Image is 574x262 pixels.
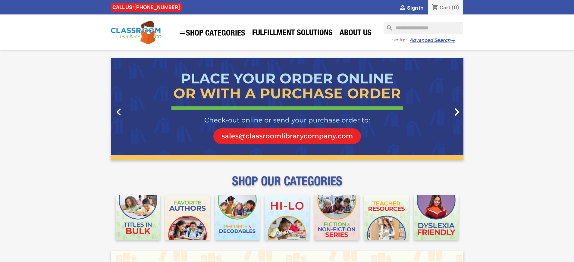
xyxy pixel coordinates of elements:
img: CLC_Phonics_And_Decodables_Mobile.jpg [215,195,260,240]
span: - or try - [392,37,409,43]
img: CLC_HiLo_Mobile.jpg [265,195,309,240]
i: shopping_cart [431,4,439,11]
i: search [384,22,391,29]
i:  [399,5,406,12]
p: SHOP OUR CATEGORIES [111,179,463,190]
img: Classroom Library Company [111,21,162,44]
a: About Us [337,28,375,40]
img: CLC_Dyslexia_Mobile.jpg [414,195,459,240]
img: CLC_Teacher_Resources_Mobile.jpg [364,195,409,240]
ul: Carousel container [111,58,463,160]
i:  [449,104,464,120]
a: Next [410,58,463,160]
i:  [111,104,126,120]
span: (0) [451,4,460,11]
a: Previous [111,58,164,160]
span: → [450,37,455,43]
a:  Sign in [399,5,423,11]
img: CLC_Bulk_Mobile.jpg [116,195,161,240]
i:  [179,30,186,37]
a: Advanced Search→ [409,37,455,43]
a: SHOP CATEGORIES [176,27,248,40]
div: CALL US: [111,3,182,12]
a: [PHONE_NUMBER] [134,4,180,11]
a: Fulfillment Solutions [249,28,336,40]
span: Cart [440,4,450,11]
input: Search [384,22,463,34]
img: CLC_Favorite_Authors_Mobile.jpg [165,195,210,240]
img: CLC_Fiction_Nonfiction_Mobile.jpg [314,195,359,240]
span: Sign in [407,5,423,11]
